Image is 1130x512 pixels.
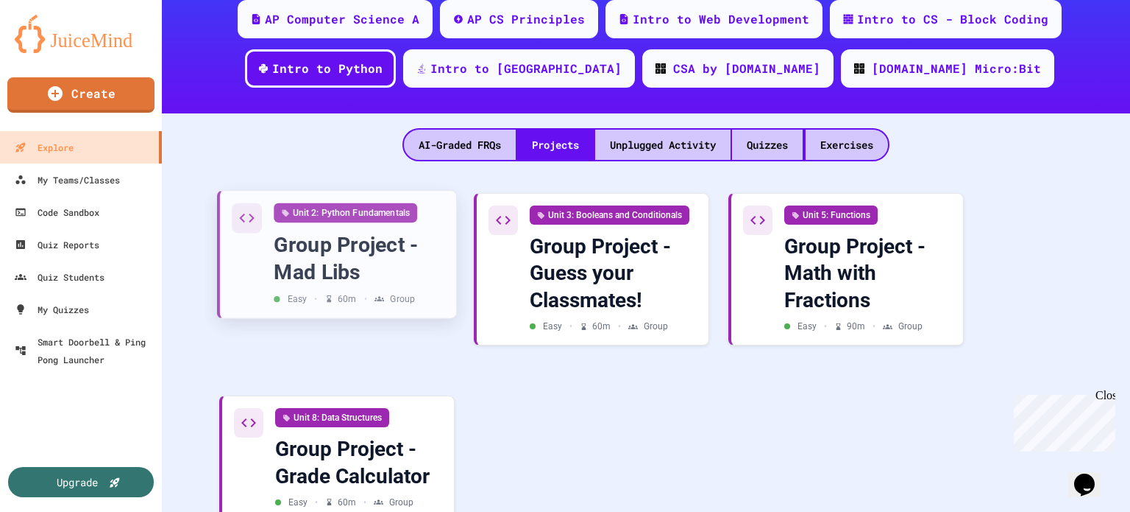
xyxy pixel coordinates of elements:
[530,234,697,314] div: Group Project - Guess your Classmates!
[430,60,622,77] div: Intro to [GEOGRAPHIC_DATA]
[274,292,415,306] div: Easy 60 m
[595,130,731,160] div: Unplugged Activity
[732,130,803,160] div: Quizzes
[1008,389,1115,452] iframe: chat widget
[275,436,442,490] div: Group Project - Grade Calculator
[390,292,415,306] span: Group
[364,292,367,306] span: •
[265,10,419,28] div: AP Computer Science A
[15,301,89,318] div: My Quizzes
[784,206,878,225] div: Unit 5: Functions
[530,320,668,333] div: Easy 60 m
[272,60,383,77] div: Intro to Python
[15,236,99,253] div: Quiz Reports
[15,171,120,189] div: My Teams/Classes
[57,474,98,490] div: Upgrade
[1068,453,1115,497] iframe: chat widget
[274,203,417,223] div: Unit 2: Python Fundamentals
[569,320,572,333] span: •
[673,60,820,77] div: CSA by [DOMAIN_NAME]
[315,496,318,509] span: •
[15,333,156,368] div: Smart Doorbell & Ping Pong Launcher
[854,63,864,74] img: CODE_logo_RGB.png
[644,320,668,333] span: Group
[404,130,516,160] div: AI-Graded FRQs
[274,231,444,286] div: Group Project - Mad Libs
[363,496,366,509] span: •
[15,203,99,221] div: Code Sandbox
[6,6,102,94] div: Chat with us now!Close
[898,320,923,333] span: Group
[873,320,875,333] span: •
[784,320,923,333] div: Easy 90 m
[784,234,951,314] div: Group Project - Math with Fractions
[872,60,1041,77] div: [DOMAIN_NAME] Micro:Bit
[275,408,389,427] div: Unit 8: Data Structures
[655,63,666,74] img: CODE_logo_RGB.png
[15,138,74,156] div: Explore
[7,77,154,113] a: Create
[275,496,413,509] div: Easy 60 m
[857,10,1048,28] div: Intro to CS - Block Coding
[15,268,104,286] div: Quiz Students
[824,320,827,333] span: •
[517,130,594,160] div: Projects
[389,496,413,509] span: Group
[806,130,888,160] div: Exercises
[15,15,147,53] img: logo-orange.svg
[633,10,809,28] div: Intro to Web Development
[314,292,317,306] span: •
[530,206,689,225] div: Unit 3: Booleans and Conditionals
[618,320,621,333] span: •
[467,10,585,28] div: AP CS Principles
